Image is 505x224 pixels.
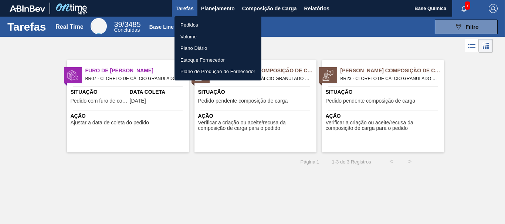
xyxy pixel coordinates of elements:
a: Estoque Fornecedor [174,54,261,66]
a: Volume [174,31,261,43]
a: Pedidos [174,19,261,31]
a: Plano Diário [174,42,261,54]
a: Plano de Produção do Fornecedor [174,66,261,77]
